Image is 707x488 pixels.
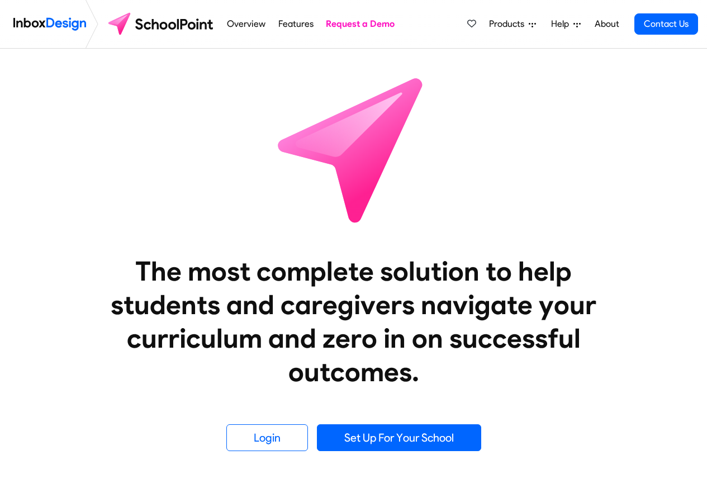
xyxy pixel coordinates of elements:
[634,13,698,35] a: Contact Us
[489,17,529,31] span: Products
[551,17,573,31] span: Help
[103,11,221,37] img: schoolpoint logo
[88,254,619,388] heading: The most complete solution to help students and caregivers navigate your curriculum and zero in o...
[275,13,316,35] a: Features
[253,49,454,250] img: icon_schoolpoint.svg
[323,13,398,35] a: Request a Demo
[485,13,540,35] a: Products
[317,424,481,451] a: Set Up For Your School
[224,13,269,35] a: Overview
[547,13,585,35] a: Help
[226,424,308,451] a: Login
[591,13,622,35] a: About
